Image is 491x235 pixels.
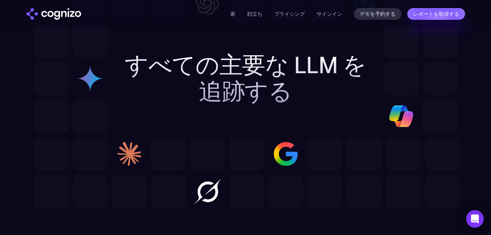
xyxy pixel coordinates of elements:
a: 顔立ち [247,11,263,17]
div: インターコムメッセンジャーを開く [466,210,484,228]
a: レポートを取得する [407,8,465,20]
h2: すべての主要な LLM を追跡する [120,52,371,105]
a: デモを予約する [354,8,401,20]
a: プライシング [274,11,305,17]
a: 家 [230,11,235,17]
img: cognizo ロゴ [26,8,81,20]
a: サインイン [317,10,342,18]
a: 家 [26,8,81,20]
